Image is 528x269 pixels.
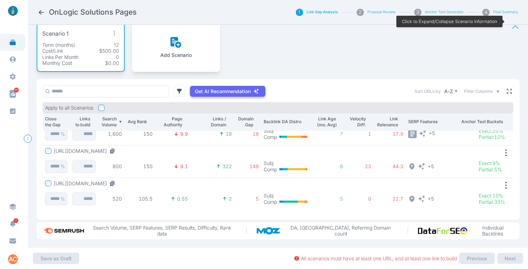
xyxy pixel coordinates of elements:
p: DA, [GEOGRAPHIC_DATA], Referring Domain count [284,225,398,237]
p: Link Age (mo. Avg) [316,116,337,128]
p: Domain Gap [237,116,253,128]
p: Partial : 5% [479,166,502,173]
img: semrush_logo.573af308.png [42,225,88,237]
span: 60 [14,88,19,92]
p: Exact : 10% [479,193,505,199]
button: Anchor Text Generator [425,10,464,15]
p: 150 [127,163,153,170]
p: 0.55 [177,196,188,202]
span: + 5 [428,195,434,202]
img: data_for_seo_logo.e5120ddb.png [418,227,471,234]
h2: OnLogic Solutions Pages [49,7,137,17]
p: 105.5 [127,196,153,202]
p: Scenario 1 [42,30,68,38]
p: Backlink DA Distro [264,119,312,125]
p: Avg Rank [127,119,147,125]
p: 44.3 [376,163,404,170]
p: 150 [127,131,153,137]
p: Links / Domain [193,116,226,128]
p: Individual Backlinks [471,225,515,237]
p: Cost/Link [42,48,63,54]
p: 7 [316,131,343,137]
p: 1 [348,131,371,137]
button: Get AI Recommendation [190,86,265,97]
p: 5 [316,196,343,202]
button: Link Gap Analysis [307,10,338,15]
button: [URL][DOMAIN_NAME] [54,180,118,187]
p: 0 [116,54,119,60]
p: A-Z [444,88,453,95]
p: Apply to all Scenarios [45,105,93,111]
p: Search Volume [101,116,117,128]
p: Link Relevance [376,116,398,128]
p: Comp [264,166,277,173]
div: 4 [482,9,490,16]
p: Comp [264,199,277,205]
p: $500.00 [99,48,119,54]
button: Proposal Review [367,10,396,15]
button: Filter Columns [464,88,500,95]
button: A-Z [443,87,459,96]
p: 18 [226,131,232,137]
p: 0 [348,196,371,202]
p: 12 [114,42,119,48]
p: Exact : 20% [479,128,505,134]
p: 22.7 [376,196,404,202]
p: Velocity Diff. [348,116,366,128]
p: Close the Gap [45,116,62,128]
p: Click to Expand/Collapse Scenario Information [402,18,497,25]
img: linklaunch_small.2ae18699.png [6,6,20,16]
p: 18 [237,131,258,137]
button: Final Summary [493,10,518,15]
div: 3 [414,9,421,16]
p: Monthly Cost [42,60,72,66]
p: Subj [264,128,277,134]
p: 520 [101,196,122,202]
p: Partial : 33% [479,199,505,205]
p: 9.9 [180,131,188,137]
p: Exact : 9% [479,160,502,166]
div: 1 [296,9,303,16]
p: 8 [316,163,343,170]
button: Previous [459,253,495,264]
p: 2 [229,196,232,202]
span: + 5 [429,130,435,136]
button: Next [497,253,523,264]
p: 1,600 [101,131,122,137]
p: Subj [264,193,277,199]
button: Save as Draft [33,253,79,264]
p: Search Volume, SERP Features, SERP Results, Difficulty, Rank data [87,225,236,237]
p: SERP Features [408,119,456,125]
p: 5 [237,196,258,202]
p: 322 [222,163,232,170]
button: [URL][DOMAIN_NAME] [54,148,118,154]
p: Get AI Recommendation [195,88,251,95]
p: Add Scenario [160,52,192,58]
label: Sort URLs by [415,88,441,95]
span: + 5 [428,163,434,169]
p: Subj [264,160,277,166]
p: Anchor Text Buckets [461,119,511,125]
img: moz_logo.a3998d80.png [257,227,284,234]
p: % [60,196,65,202]
div: 2 [357,9,364,16]
p: % [60,163,65,170]
p: 148 [237,163,258,170]
p: 800 [101,163,122,170]
p: Page Authority [157,116,183,128]
p: Partial : 10% [479,134,505,140]
p: $0.00 [105,60,119,66]
p: 9.1 [180,163,188,170]
p: Comp [264,134,277,140]
span: Filter Columns [464,88,493,95]
p: % [60,131,65,137]
button: Add Scenario [160,36,192,58]
p: All scenarios must have at least one URL, and at least one link to build [301,255,457,262]
p: 23 [348,163,371,170]
p: 37.9 [376,131,404,137]
p: Links Per Month [42,54,79,60]
p: Term (months) [42,42,75,48]
p: Links to build [72,116,90,128]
